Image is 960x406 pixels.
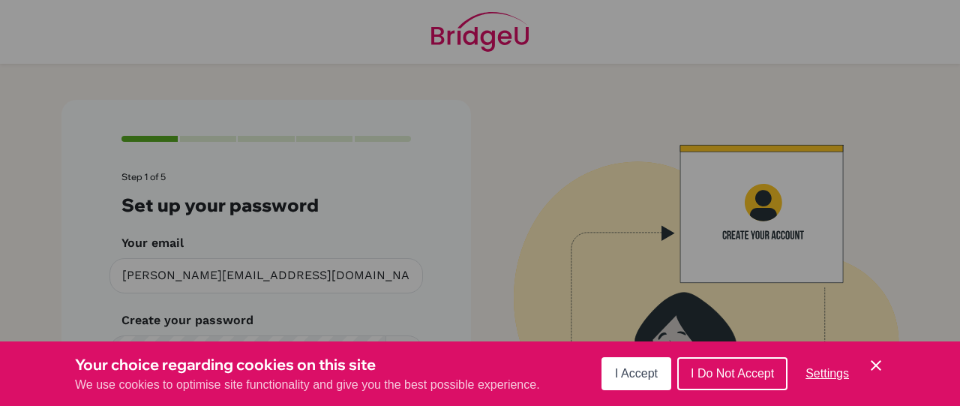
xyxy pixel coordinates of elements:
button: Save and close [867,356,885,374]
span: I Do Not Accept [691,367,774,380]
h3: Your choice regarding cookies on this site [75,353,540,376]
button: I Do Not Accept [677,357,787,390]
button: I Accept [601,357,671,390]
button: Settings [793,359,861,389]
span: I Accept [615,367,658,380]
span: Settings [805,367,849,380]
p: We use cookies to optimise site functionality and give you the best possible experience. [75,376,540,394]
